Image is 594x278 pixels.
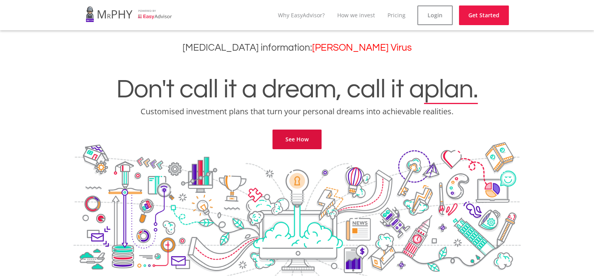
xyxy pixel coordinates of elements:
[417,5,453,25] a: Login
[6,42,588,53] h3: [MEDICAL_DATA] information:
[459,5,509,25] a: Get Started
[337,11,375,19] a: How we invest
[278,11,325,19] a: Why EasyAdvisor?
[6,106,588,117] p: Customised investment plans that turn your personal dreams into achievable realities.
[6,76,588,103] h1: Don't call it a dream, call it a
[424,76,478,103] span: plan.
[272,130,322,149] a: See How
[387,11,406,19] a: Pricing
[312,43,412,53] a: [PERSON_NAME] Virus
